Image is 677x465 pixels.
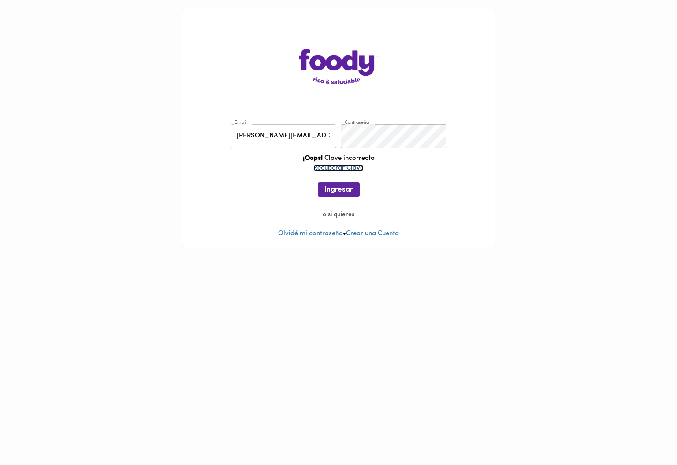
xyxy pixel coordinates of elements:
[346,230,399,237] a: Crear una Cuenta
[626,414,668,456] iframe: Messagebird Livechat Widget
[317,211,360,218] span: o si quieres
[278,230,343,237] a: Olvidé mi contraseña
[182,9,495,247] div: •
[325,186,353,194] span: Ingresar
[313,165,364,171] a: Recuperar Clave
[318,182,360,197] button: Ingresar
[231,124,336,148] input: pepitoperez@gmail.com
[299,49,378,84] img: logo-main-page.png
[191,154,486,182] div: Clave incorrecta
[303,155,323,162] b: ¡Oops!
